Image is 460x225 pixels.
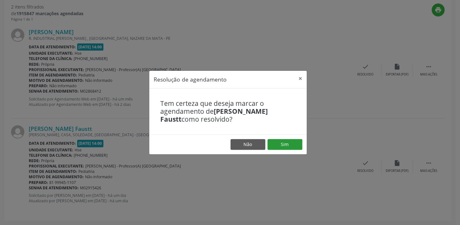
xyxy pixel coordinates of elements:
button: Sim [267,139,302,150]
b: [PERSON_NAME] Faustt [160,107,268,124]
h5: Resolução de agendamento [154,75,227,83]
button: Não [230,139,265,150]
button: Close [294,71,307,86]
h4: Tem certeza que deseja marcar o agendamento de como resolvido? [160,100,296,124]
